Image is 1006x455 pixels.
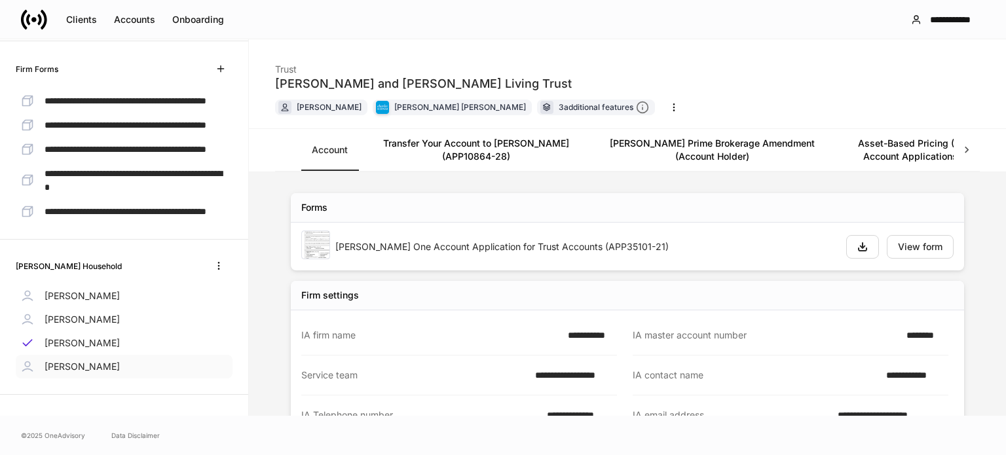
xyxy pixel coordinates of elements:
[335,240,836,253] div: [PERSON_NAME] One Account Application for Trust Accounts (APP35101-21)
[887,235,954,259] button: View form
[45,360,120,373] p: [PERSON_NAME]
[301,201,327,214] div: Forms
[376,101,389,114] img: charles-schwab-BFYFdbvS.png
[16,331,233,355] a: [PERSON_NAME]
[633,329,899,342] div: IA master account number
[301,329,560,342] div: IA firm name
[394,101,526,113] div: [PERSON_NAME] [PERSON_NAME]
[16,63,58,75] h6: Firm Forms
[58,9,105,30] button: Clients
[114,15,155,24] div: Accounts
[633,409,830,422] div: IA email address
[275,55,572,76] div: Trust
[559,101,649,115] div: 3 additional features
[45,313,120,326] p: [PERSON_NAME]
[111,430,160,441] a: Data Disclaimer
[275,76,572,92] div: [PERSON_NAME] and [PERSON_NAME] Living Trust
[16,308,233,331] a: [PERSON_NAME]
[66,15,97,24] div: Clients
[301,409,539,422] div: IA Telephone number
[301,289,359,302] div: Firm settings
[633,369,878,382] div: IA contact name
[358,129,594,171] a: Transfer Your Account to [PERSON_NAME] (APP10864-28)
[172,15,224,24] div: Onboarding
[594,129,830,171] a: [PERSON_NAME] Prime Brokerage Amendment (Account Holder)
[105,9,164,30] button: Accounts
[297,101,362,113] div: [PERSON_NAME]
[16,284,233,308] a: [PERSON_NAME]
[301,129,358,171] a: Account
[16,260,122,272] h6: [PERSON_NAME] Household
[45,289,120,302] p: [PERSON_NAME]
[898,242,942,251] div: View form
[164,9,233,30] button: Onboarding
[16,355,233,378] a: [PERSON_NAME]
[45,337,120,350] p: [PERSON_NAME]
[301,369,527,382] div: Service team
[21,430,85,441] span: © 2025 OneAdvisory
